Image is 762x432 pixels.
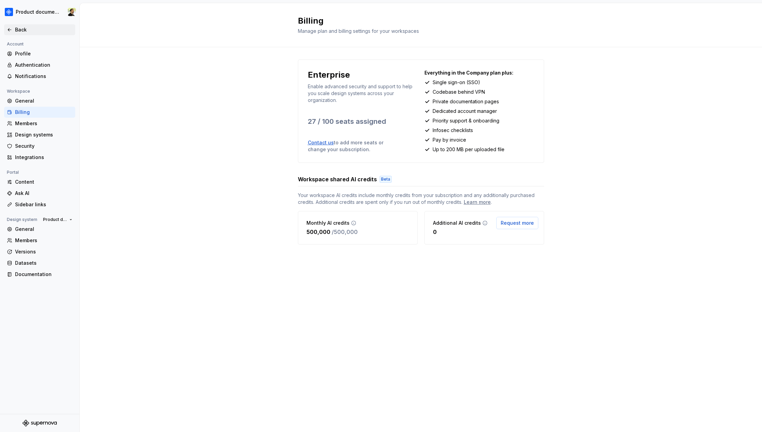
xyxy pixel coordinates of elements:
img: 87691e09-aac2-46b6-b153-b9fe4eb63333.png [5,8,13,16]
p: Enterprise [308,69,350,80]
div: Back [15,26,73,33]
div: Profile [15,50,73,57]
p: 500,000 [306,228,330,236]
p: Enable advanced security and support to help you scale design systems across your organization. [308,83,418,104]
p: Monthly AI credits [306,220,350,226]
a: General [4,224,75,235]
button: Request more [496,217,538,229]
p: Additional AI credits [433,220,481,226]
div: Versions [15,248,73,255]
div: Integrations [15,154,73,161]
div: Sidebar links [15,201,73,208]
div: Authentication [15,62,73,68]
a: Learn more [464,199,491,206]
p: Private documentation pages [433,98,499,105]
p: Up to 200 MB per uploaded file [433,146,504,153]
div: Members [15,237,73,244]
div: Beta [380,176,392,183]
h2: Billing [298,15,536,26]
a: Ask AI [4,188,75,199]
p: Single sign-on (SSO) [433,79,480,86]
a: Sidebar links [4,199,75,210]
div: General [15,226,73,233]
a: Billing [4,107,75,118]
a: Contact us [308,140,334,145]
button: Product documentationHonza Toman [1,4,78,19]
p: 0 [433,228,437,236]
p: to add more seats or change your subscription. [308,139,401,153]
a: Notifications [4,71,75,82]
p: Everything in the Company plan plus: [424,69,534,76]
div: Datasets [15,260,73,266]
h3: Workspace shared AI credits [298,175,377,183]
p: Pay by invoice [433,136,466,143]
span: Your workspace AI credits include monthly credits from your subscription and any additionally pur... [298,192,544,206]
p: / 500,000 [332,228,358,236]
a: Members [4,235,75,246]
div: Account [4,40,26,48]
a: Profile [4,48,75,59]
svg: Supernova Logo [23,420,57,427]
div: Members [15,120,73,127]
p: 27 / 100 seats assigned [308,117,418,126]
p: Dedicated account manager [433,108,497,115]
span: Manage plan and billing settings for your workspaces [298,28,419,34]
a: Documentation [4,269,75,280]
a: Integrations [4,152,75,163]
div: Design system [4,215,40,224]
div: Ask AI [15,190,73,197]
div: Design systems [15,131,73,138]
a: General [4,95,75,106]
p: Codebase behind VPN [433,89,485,95]
a: Datasets [4,258,75,269]
a: Security [4,141,75,152]
span: Request more [501,220,534,226]
p: Infosec checklists [433,127,473,134]
div: Workspace [4,87,33,95]
a: Design systems [4,129,75,140]
div: Product documentation [16,9,60,15]
div: Content [15,179,73,185]
p: Priority support & onboarding [433,117,499,124]
a: Authentication [4,60,75,70]
div: General [15,97,73,104]
div: Security [15,143,73,149]
span: Product documentation [43,217,67,222]
div: Documentation [15,271,73,278]
a: Back [4,24,75,35]
a: Content [4,176,75,187]
div: Notifications [15,73,73,80]
div: Portal [4,168,22,176]
a: Versions [4,246,75,257]
div: Billing [15,109,73,116]
img: Honza Toman [68,8,76,16]
a: Members [4,118,75,129]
